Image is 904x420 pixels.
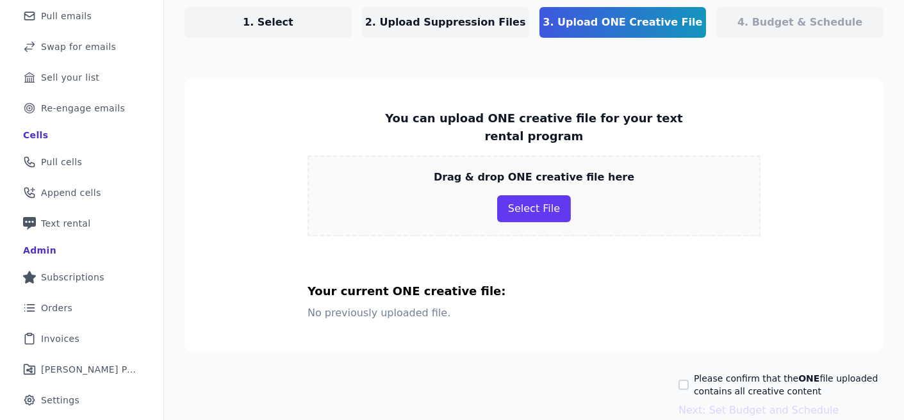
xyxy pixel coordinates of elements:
[678,403,839,418] button: Next: Set Budget and Schedule
[41,394,79,407] span: Settings
[694,372,883,398] label: Please confirm that the file uploaded contains all creative content
[308,300,760,321] p: No previously uploaded file.
[10,263,153,291] a: Subscriptions
[798,373,819,384] strong: ONE
[41,10,92,22] span: Pull emails
[10,325,153,353] a: Invoices
[10,2,153,30] a: Pull emails
[41,302,72,314] span: Orders
[543,15,702,30] p: 3. Upload ONE Creative File
[10,148,153,176] a: Pull cells
[10,209,153,238] a: Text rental
[185,7,352,38] a: 1. Select
[41,186,101,199] span: Append cells
[10,33,153,61] a: Swap for emails
[10,386,153,414] a: Settings
[362,7,529,38] a: 2. Upload Suppression Files
[41,271,104,284] span: Subscriptions
[10,179,153,207] a: Append cells
[10,294,153,322] a: Orders
[497,195,571,222] button: Select File
[364,109,703,145] p: You can upload ONE creative file for your text rental program
[10,355,153,384] a: [PERSON_NAME] Performance
[539,7,707,38] a: 3. Upload ONE Creative File
[23,244,56,257] div: Admin
[365,15,526,30] p: 2. Upload Suppression Files
[41,40,116,53] span: Swap for emails
[10,94,153,122] a: Re-engage emails
[41,102,125,115] span: Re-engage emails
[41,332,79,345] span: Invoices
[41,156,82,168] span: Pull cells
[434,170,634,185] p: Drag & drop ONE creative file here
[10,63,153,92] a: Sell your list
[308,282,760,300] h3: Your current ONE creative file:
[737,15,862,30] p: 4. Budget & Schedule
[41,217,91,230] span: Text rental
[41,71,99,84] span: Sell your list
[243,15,293,30] p: 1. Select
[41,363,138,376] span: [PERSON_NAME] Performance
[23,129,48,141] div: Cells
